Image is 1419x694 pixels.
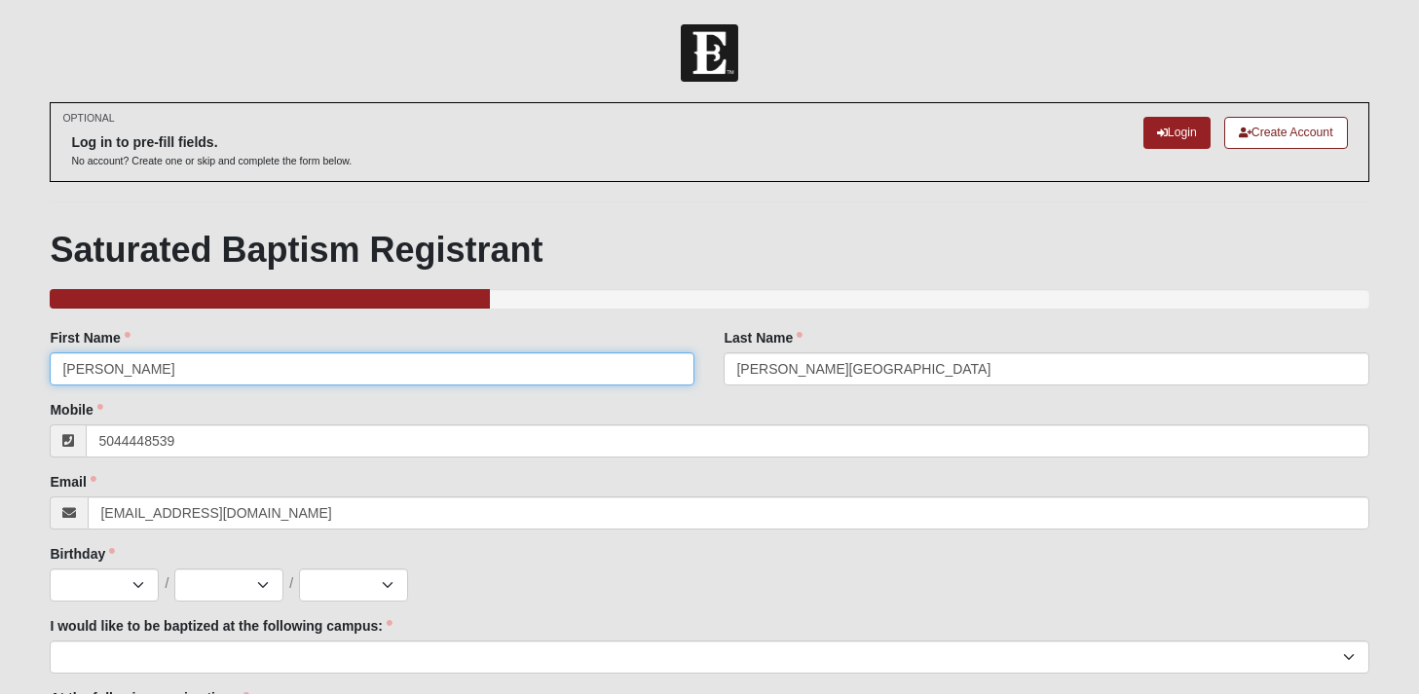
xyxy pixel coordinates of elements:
span: / [289,573,293,595]
img: Church of Eleven22 Logo [681,24,738,82]
h6: Log in to pre-fill fields. [71,134,352,151]
h1: Saturated Baptism Registrant [50,229,1368,271]
label: Birthday [50,544,115,564]
span: / [165,573,168,595]
p: No account? Create one or skip and complete the form below. [71,154,352,168]
a: Login [1143,117,1211,149]
label: Last Name [724,328,803,347]
a: Create Account [1224,117,1348,149]
label: Email [50,472,95,492]
label: I would like to be baptized at the following campus: [50,616,392,636]
label: First Name [50,328,130,347]
label: Mobile [50,400,102,420]
small: OPTIONAL [62,111,114,126]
